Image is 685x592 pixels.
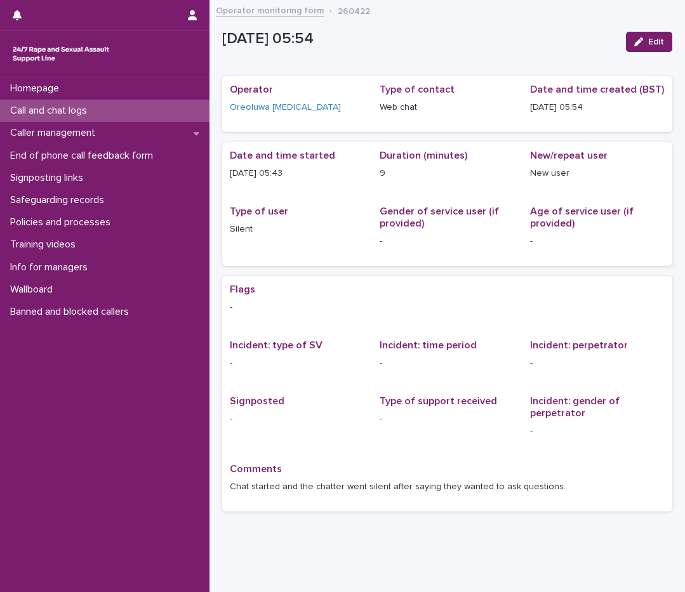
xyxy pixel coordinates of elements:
[5,306,139,318] p: Banned and blocked callers
[530,84,664,95] span: Date and time created (BST)
[626,32,672,52] button: Edit
[230,84,273,95] span: Operator
[380,412,514,426] p: -
[230,101,341,114] a: Oreoluwa [MEDICAL_DATA]
[380,150,467,161] span: Duration (minutes)
[380,357,514,370] p: -
[530,206,634,228] span: Age of service user (if provided)
[648,37,664,46] span: Edit
[5,127,105,139] p: Caller management
[230,206,288,216] span: Type of user
[530,396,620,418] span: Incident: gender of perpetrator
[230,464,282,474] span: Comments
[216,3,324,17] a: Operator monitoring form
[5,216,121,228] p: Policies and processes
[530,424,665,438] p: -
[230,396,284,406] span: Signposted
[380,206,499,228] span: Gender of service user (if provided)
[230,223,364,236] p: Silent
[5,194,114,206] p: Safeguarding records
[380,167,514,180] p: 9
[230,150,335,161] span: Date and time started
[230,412,364,426] p: -
[530,235,665,248] p: -
[222,30,616,48] p: [DATE] 05:54
[530,357,665,370] p: -
[230,357,364,370] p: -
[10,41,112,67] img: rhQMoQhaT3yELyF149Cw
[5,239,86,251] p: Training videos
[5,150,163,162] p: End of phone call feedback form
[230,284,255,294] span: Flags
[5,284,63,296] p: Wallboard
[530,167,665,180] p: New user
[380,101,514,114] p: Web chat
[530,340,628,350] span: Incident: perpetrator
[530,150,608,161] span: New/repeat user
[5,261,98,273] p: Info for managers
[230,480,665,494] p: Chat started and the chatter went silent after saying they wanted to ask questions.
[230,167,364,180] p: [DATE] 05:43
[338,3,370,17] p: 260422
[5,105,97,117] p: Call and chat logs
[380,84,455,95] span: Type of contact
[380,340,477,350] span: Incident: time period
[230,340,323,350] span: Incident: type of SV
[230,301,665,314] p: -
[530,101,665,114] p: [DATE] 05:54
[380,235,514,248] p: -
[5,172,93,184] p: Signposting links
[5,82,69,95] p: Homepage
[380,396,497,406] span: Type of support received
